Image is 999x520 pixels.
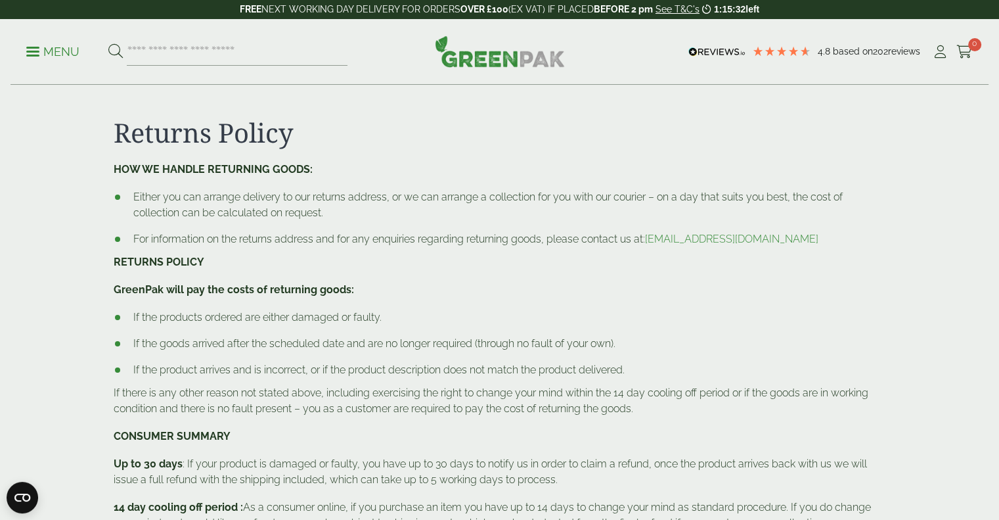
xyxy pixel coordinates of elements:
span: Based on [833,46,873,57]
p: Menu [26,44,79,60]
span: 4.8 [818,46,833,57]
li: For information on the returns address and for any enquiries regarding returning goods, please co... [114,231,886,247]
strong: CONSUMER SUMMARY [114,430,231,442]
li: If the goods arrived after the scheduled date and are no longer required (through no fault of you... [114,336,886,352]
li: If the product arrives and is incorrect, or if the product description does not match the product... [114,362,886,378]
a: [EMAIL_ADDRESS][DOMAIN_NAME] [645,233,818,245]
strong: HOW WE HANDLE RETURNING GOODS: [114,163,313,176]
i: My Account [932,45,948,59]
a: Menu [26,44,79,57]
strong: OVER £100 [460,4,508,14]
strong: FREE [240,4,261,14]
a: See T&C's [655,4,699,14]
strong: 14 day cooling off period : [114,501,243,513]
span: 202 [873,46,888,57]
h1: Returns Policy [114,117,886,149]
span: left [745,4,759,14]
span: 1:15:32 [714,4,745,14]
img: GreenPak Supplies [435,35,565,67]
div: 4.79 Stars [752,45,811,57]
p: : If your product is damaged or faulty, you have up to 30 days to notify us in order to claim a r... [114,456,886,488]
strong: RETURNS POLICY [114,256,204,268]
img: REVIEWS.io [688,47,745,57]
li: Either you can arrange delivery to our returns address, or we can arrange a collection for you wi... [114,189,886,221]
li: If the products ordered are either damaged or faulty. [114,310,886,325]
a: 0 [956,42,973,62]
strong: Up to 30 days [114,458,183,470]
button: Open CMP widget [7,482,38,513]
span: reviews [888,46,920,57]
p: If there is any other reason not stated above, including exercising the right to change your mind... [114,385,886,417]
strong: GreenPak will pay the costs of returning goods: [114,283,354,296]
i: Cart [956,45,973,59]
strong: BEFORE 2 pm [594,4,653,14]
span: 0 [968,38,981,51]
